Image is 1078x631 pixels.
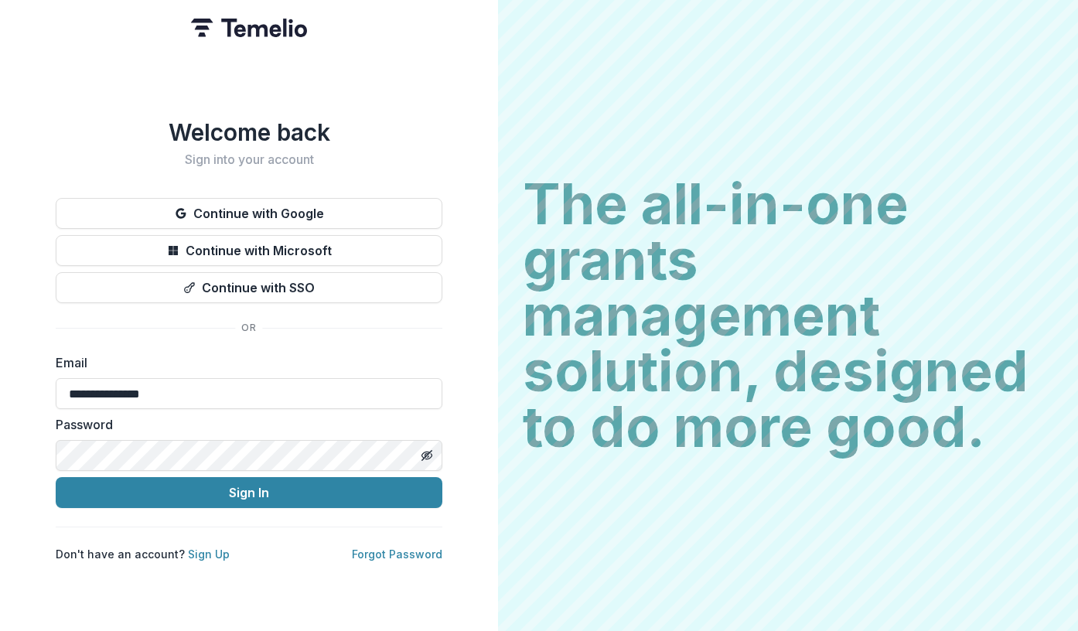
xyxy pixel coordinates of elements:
[191,19,307,37] img: Temelio
[56,235,442,266] button: Continue with Microsoft
[188,547,230,561] a: Sign Up
[414,443,439,468] button: Toggle password visibility
[352,547,442,561] a: Forgot Password
[56,118,442,146] h1: Welcome back
[56,477,442,508] button: Sign In
[56,198,442,229] button: Continue with Google
[56,353,433,372] label: Email
[56,152,442,167] h2: Sign into your account
[56,546,230,562] p: Don't have an account?
[56,415,433,434] label: Password
[56,272,442,303] button: Continue with SSO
